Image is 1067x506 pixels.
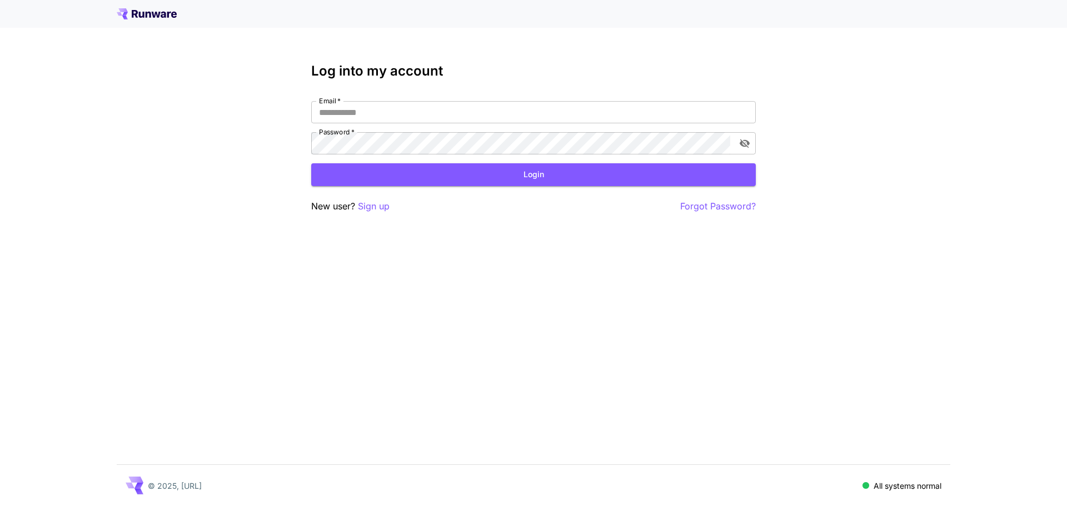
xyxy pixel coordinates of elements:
[680,199,756,213] button: Forgot Password?
[311,63,756,79] h3: Log into my account
[874,480,941,492] p: All systems normal
[311,163,756,186] button: Login
[358,199,390,213] button: Sign up
[319,127,355,137] label: Password
[148,480,202,492] p: © 2025, [URL]
[311,199,390,213] p: New user?
[735,133,755,153] button: toggle password visibility
[319,96,341,106] label: Email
